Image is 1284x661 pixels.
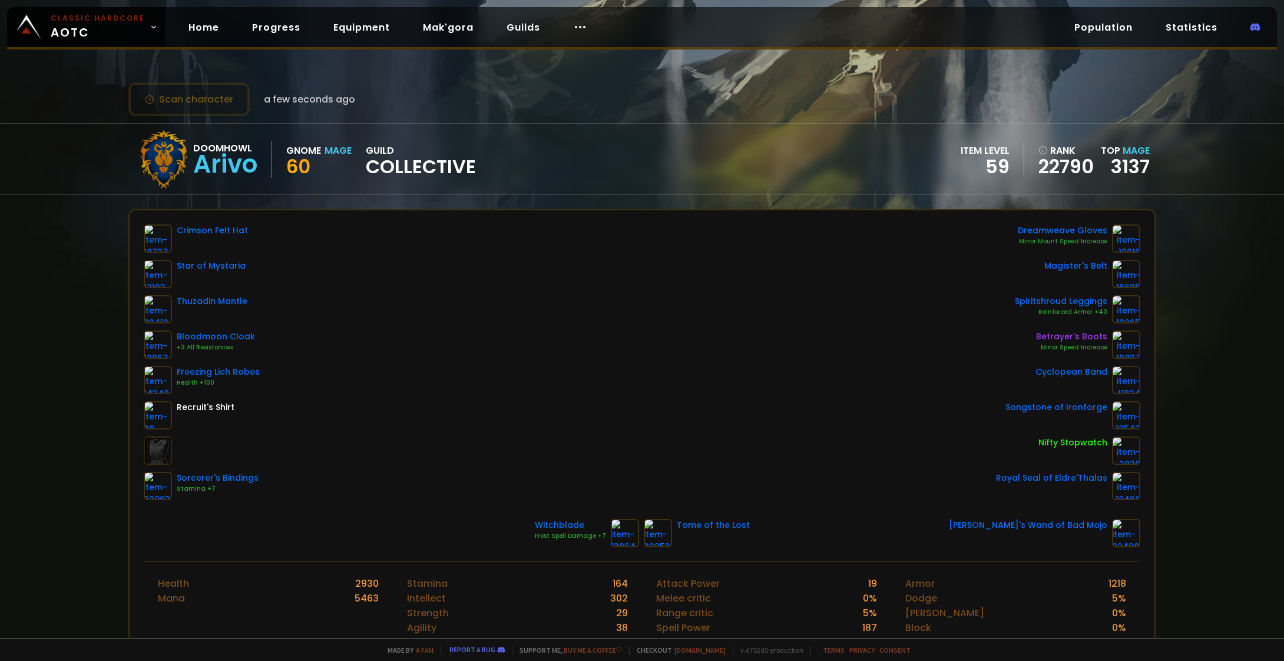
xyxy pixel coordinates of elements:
[1112,224,1140,253] img: item-10019
[177,343,255,352] div: +3 All Resistances
[1111,153,1150,180] a: 3137
[1018,237,1107,246] div: Minor Mount Speed Increase
[1156,15,1227,39] a: Statistics
[656,591,711,606] div: Melee critic
[1015,308,1107,317] div: Reinforced Armor +40
[1112,591,1126,606] div: 5 %
[1112,401,1140,429] img: item-12543
[7,7,165,47] a: Classic HardcoreAOTC
[380,646,433,655] span: Made by
[656,620,710,635] div: Spell Power
[1018,224,1107,237] div: Dreamweave Gloves
[177,260,246,272] div: Star of Mystaria
[366,143,476,176] div: guild
[355,576,379,591] div: 2930
[961,143,1010,158] div: item level
[644,519,672,547] img: item-22253
[144,295,172,323] img: item-22412
[1112,260,1140,288] img: item-16685
[535,531,606,541] div: Frost Spell Damage +7
[613,635,628,650] div: 195
[1112,519,1140,547] img: item-22408
[849,646,875,655] a: Privacy
[1065,15,1142,39] a: Population
[674,646,726,655] a: [DOMAIN_NAME]
[862,620,877,635] div: 187
[177,295,247,308] div: Thuzadin Mantle
[1112,437,1140,465] img: item-2820
[193,141,257,156] div: Doomhowl
[1035,366,1107,378] div: Cyclopean Band
[286,153,310,180] span: 60
[407,591,446,606] div: Intellect
[863,591,877,606] div: 0 %
[1005,401,1107,414] div: Songstone of Ironforge
[449,645,495,654] a: Report a bug
[177,472,259,484] div: Sorcerer's Bindings
[616,620,628,635] div: 38
[158,576,189,591] div: Health
[1044,260,1107,272] div: Magister's Belt
[629,646,726,655] span: Checkout
[144,472,172,500] img: item-22063
[905,620,931,635] div: Block
[243,15,310,39] a: Progress
[325,143,352,158] div: Mage
[1038,143,1094,158] div: rank
[733,646,803,655] span: v. d752d5 - production
[1036,330,1107,343] div: Betrayer's Boots
[677,519,750,531] div: Tome of the Lost
[144,366,172,394] img: item-14340
[177,484,259,494] div: Stamina +7
[1112,366,1140,394] img: item-11824
[656,606,713,620] div: Range critic
[1101,143,1150,158] div: Top
[1108,576,1126,591] div: 1218
[868,576,877,591] div: 19
[144,401,172,429] img: item-38
[879,646,911,655] a: Consent
[366,158,476,176] span: Collective
[407,576,448,591] div: Stamina
[611,519,639,547] img: item-13964
[1123,144,1150,157] span: Mage
[905,606,984,620] div: [PERSON_NAME]
[144,330,172,359] img: item-12967
[51,13,145,24] small: Classic Hardcore
[949,519,1107,531] div: [PERSON_NAME]'s Wand of Bad Mojo
[905,576,935,591] div: Armor
[1112,330,1140,359] img: item-19897
[177,378,260,388] div: Health +100
[961,158,1010,176] div: 59
[51,13,145,41] span: AOTC
[193,156,257,173] div: Arivo
[264,92,355,107] span: a few seconds ago
[177,401,234,414] div: Recruit's Shirt
[144,224,172,253] img: item-18727
[656,635,706,650] div: Spell critic
[177,224,248,237] div: Crimson Felt Hat
[1112,472,1140,500] img: item-18468
[1112,620,1126,635] div: 0 %
[144,260,172,288] img: item-12103
[863,606,877,620] div: 5 %
[512,646,622,655] span: Support me,
[177,366,260,378] div: Freezing Lich Robes
[413,15,483,39] a: Mak'gora
[1036,343,1107,352] div: Minor Speed Increase
[616,606,628,620] div: 29
[179,15,229,39] a: Home
[1038,437,1107,449] div: Nifty Stopwatch
[355,591,379,606] div: 5463
[535,519,606,531] div: Witchblade
[177,330,255,343] div: Bloodmoon Cloak
[407,620,436,635] div: Agility
[1112,295,1140,323] img: item-12965
[656,576,720,591] div: Attack Power
[823,646,845,655] a: Terms
[407,635,432,650] div: Spirit
[996,472,1107,484] div: Royal Seal of Eldre'Thalas
[863,635,877,650] div: 5 %
[286,143,321,158] div: Gnome
[128,82,250,116] button: Scan character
